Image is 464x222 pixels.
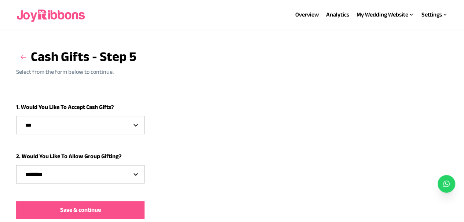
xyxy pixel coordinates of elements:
a: Overview [295,11,319,18]
a: Analytics [326,11,349,18]
h6: 1. Would You Like To Accept Cash Gifts? [16,103,447,112]
div: Settings [421,10,448,19]
p: Select from the form below to continue. [16,68,136,76]
div: My Wedding Website [357,10,414,19]
h3: Cash Gifts - Step 5 [16,47,136,68]
span: Save & continue [60,205,101,214]
img: joyribbons [16,3,87,26]
h6: 2. Would You Like To Allow Group Gifting? [16,152,447,161]
button: Save & continue [16,201,145,219]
